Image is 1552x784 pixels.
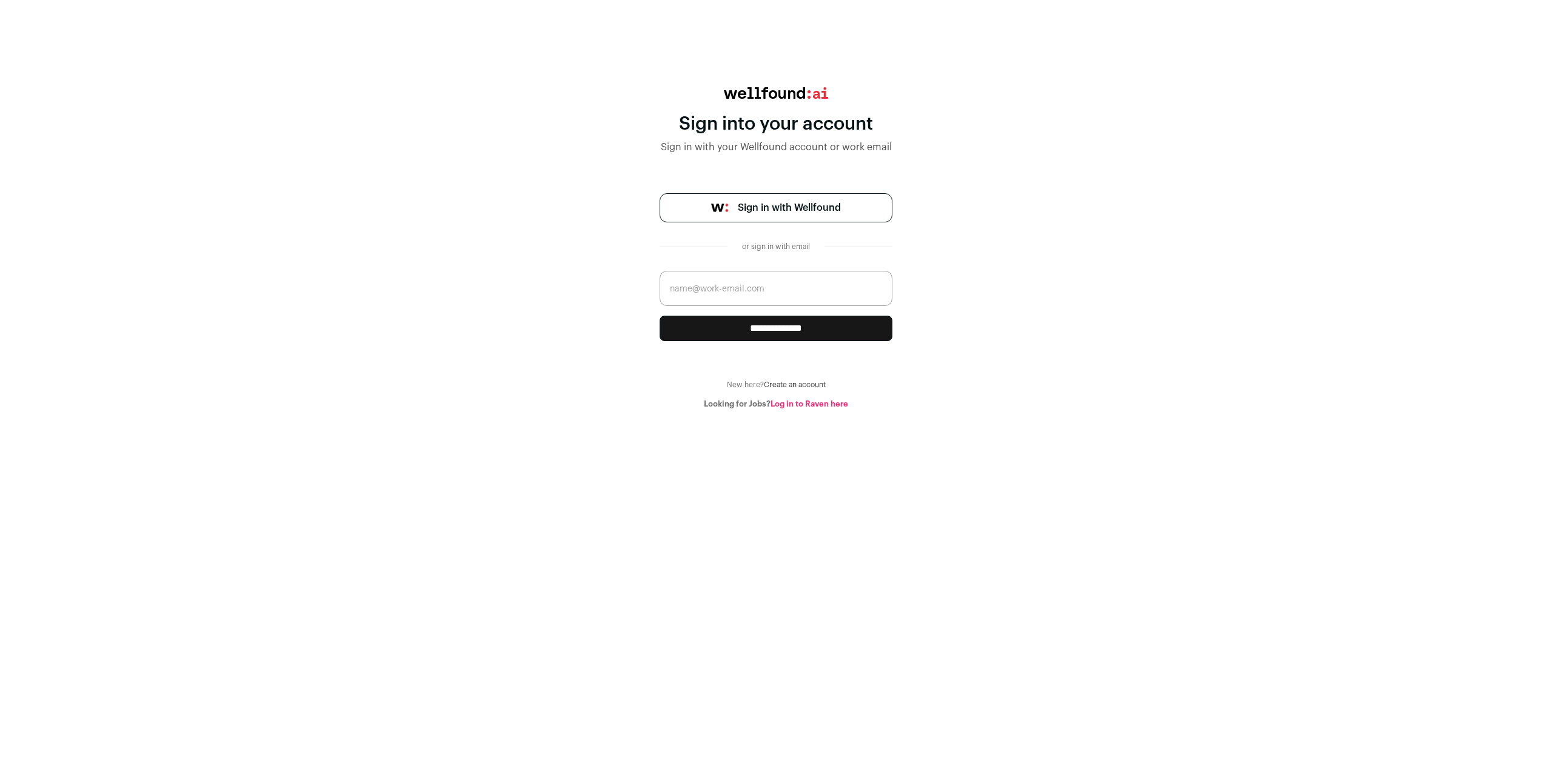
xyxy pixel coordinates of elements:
div: New here? [660,380,892,390]
div: Looking for Jobs? [660,399,892,409]
div: Sign in with your Wellfound account or work email [660,140,892,154]
span: Sign in with Wellfound [738,201,841,215]
div: Sign into your account [660,113,892,135]
a: Log in to Raven here [771,400,848,408]
div: or sign in with email [737,242,815,251]
img: wellfound-symbol-flush-black-fb3c872781a75f747ccb3a119075da62bfe97bd399995f84a933054e44a575c4.png [711,204,728,212]
img: wellfound:ai [724,87,828,99]
a: Create an account [764,381,826,388]
a: Sign in with Wellfound [660,193,892,222]
input: name@work-email.com [660,271,892,306]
